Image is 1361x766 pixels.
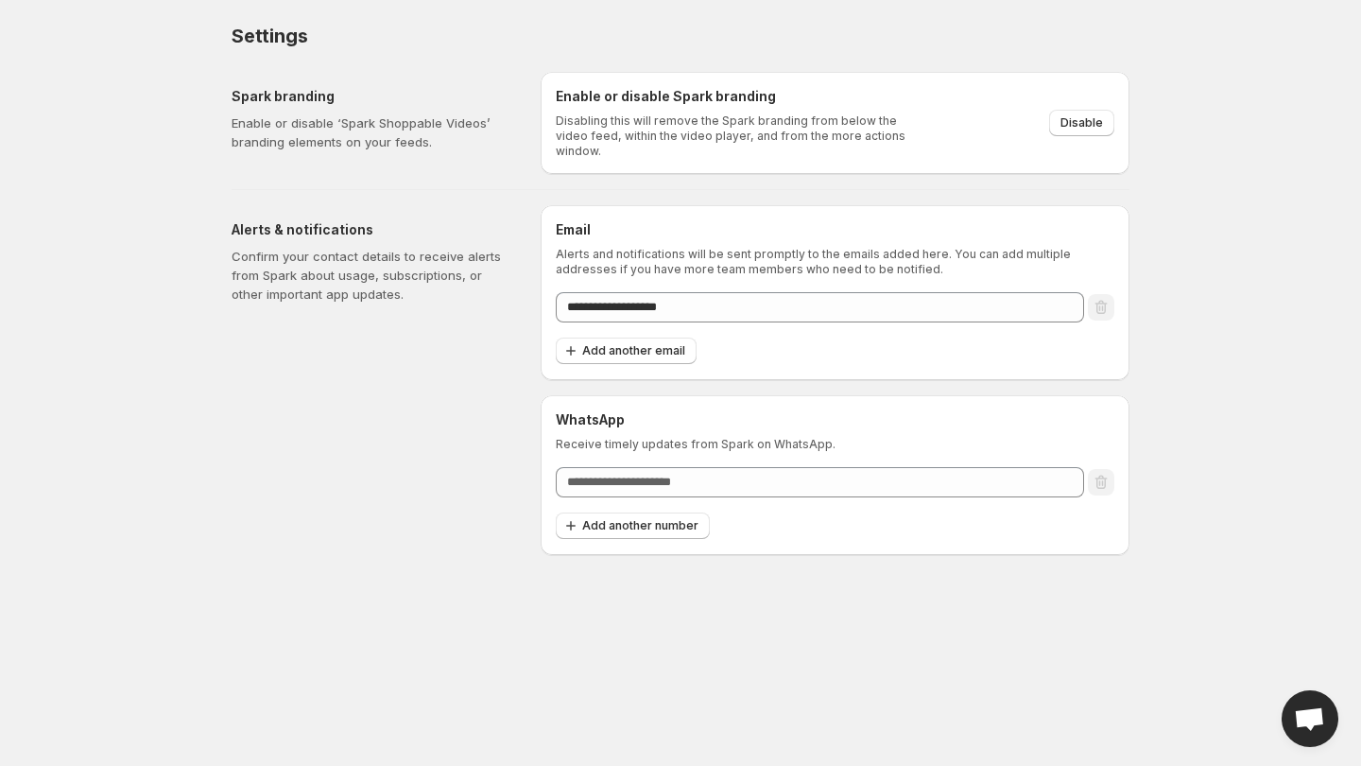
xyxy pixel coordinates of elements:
h5: Spark branding [232,87,510,106]
p: Receive timely updates from Spark on WhatsApp. [556,437,1114,452]
h6: WhatsApp [556,410,1114,429]
span: Add another email [582,343,685,358]
h6: Enable or disable Spark branding [556,87,918,106]
button: Add another email [556,338,697,364]
p: Alerts and notifications will be sent promptly to the emails added here. You can add multiple add... [556,247,1114,277]
p: Confirm your contact details to receive alerts from Spark about usage, subscriptions, or other im... [232,247,510,304]
p: Disabling this will remove the Spark branding from below the video feed, within the video player,... [556,113,918,159]
button: Disable [1049,110,1114,136]
span: Settings [232,25,307,47]
button: Add another number [556,513,710,539]
h5: Alerts & notifications [232,220,510,239]
h6: Email [556,220,1114,239]
div: Open chat [1282,690,1338,747]
p: Enable or disable ‘Spark Shoppable Videos’ branding elements on your feeds. [232,113,510,151]
span: Disable [1060,115,1103,131]
span: Add another number [582,518,698,533]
